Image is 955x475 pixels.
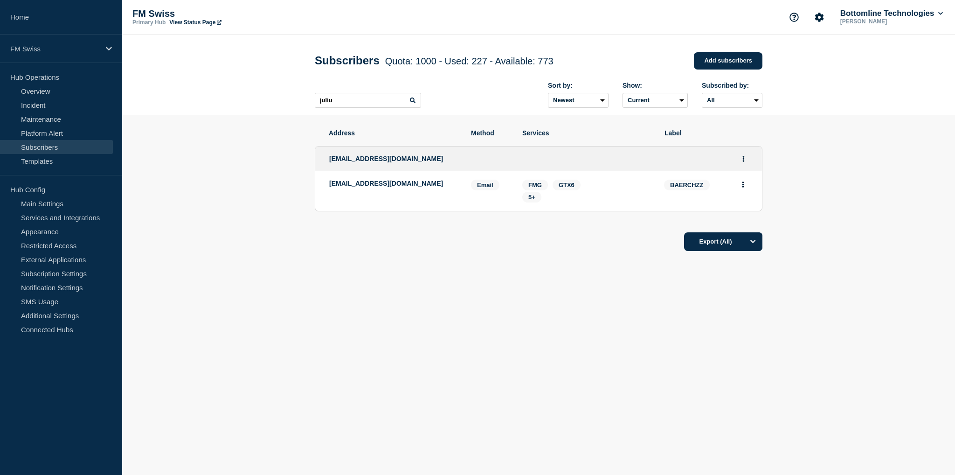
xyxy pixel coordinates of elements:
[132,8,319,19] p: FM Swiss
[329,129,457,137] span: Address
[838,9,945,18] button: Bottomline Technologies
[329,180,457,187] p: [EMAIL_ADDRESS][DOMAIN_NAME]
[702,82,762,89] div: Subscribed by:
[10,45,100,53] p: FM Swiss
[623,93,688,108] select: Deleted
[548,93,609,108] select: Sort by
[684,232,762,251] button: Export (All)
[623,82,688,89] div: Show:
[471,129,508,137] span: Method
[810,7,829,27] button: Account settings
[528,194,535,201] span: 5+
[471,180,499,190] span: Email
[694,52,762,70] a: Add subscribers
[838,18,935,25] p: [PERSON_NAME]
[132,19,166,26] p: Primary Hub
[315,54,554,67] h1: Subscribers
[559,182,574,189] span: GTX6
[664,129,748,137] span: Label
[522,129,651,137] span: Services
[329,155,443,162] span: [EMAIL_ADDRESS][DOMAIN_NAME]
[744,232,762,251] button: Options
[737,177,749,192] button: Actions
[702,93,762,108] select: Subscribed by
[385,56,554,66] span: Quota: 1000 - Used: 227 - Available: 773
[169,19,221,26] a: View Status Page
[784,7,804,27] button: Support
[548,82,609,89] div: Sort by:
[738,152,749,166] button: Actions
[528,182,542,189] span: FMG
[315,93,421,108] input: Search subscribers
[664,180,710,190] span: BAERCHZZ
